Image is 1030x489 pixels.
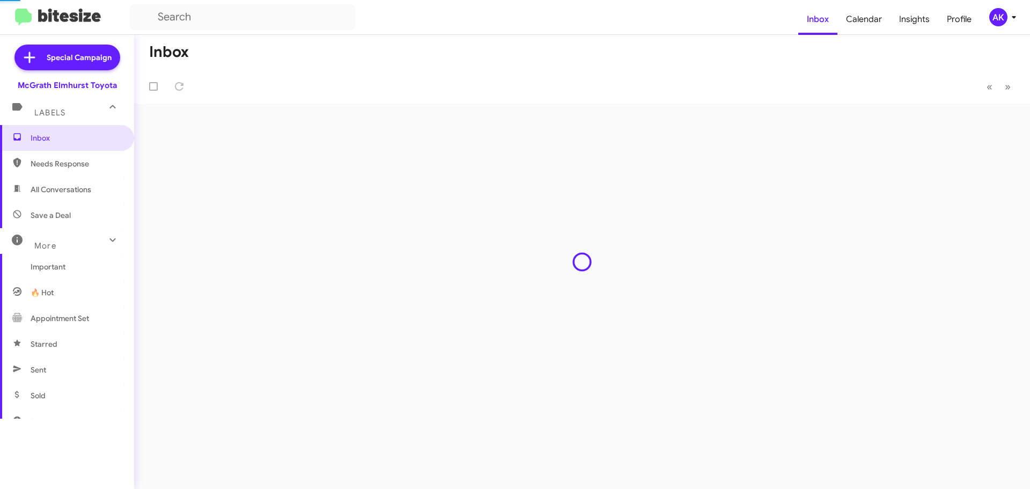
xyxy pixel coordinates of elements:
div: McGrath Elmhurst Toyota [18,80,117,91]
a: Insights [891,4,938,35]
span: Appointment Set [31,313,89,324]
a: Inbox [798,4,837,35]
div: AK [989,8,1007,26]
span: 🔥 Hot [31,287,54,298]
a: Special Campaign [14,45,120,70]
span: Sent [31,364,46,375]
span: Labels [34,108,65,118]
span: All Conversations [31,184,91,195]
button: AK [980,8,1018,26]
span: « [987,80,992,93]
input: Search [130,4,355,30]
span: Save a Deal [31,210,71,221]
span: Inbox [31,133,122,143]
span: » [1005,80,1011,93]
span: Starred [31,339,57,349]
button: Next [998,76,1017,98]
span: Special Campaign [47,52,112,63]
nav: Page navigation example [981,76,1017,98]
a: Profile [938,4,980,35]
span: Needs Response [31,158,122,169]
span: More [34,241,56,251]
h1: Inbox [149,43,189,61]
a: Calendar [837,4,891,35]
button: Previous [980,76,999,98]
span: Sold Responded [31,416,87,427]
span: Sold [31,390,46,401]
span: Important [31,261,122,272]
